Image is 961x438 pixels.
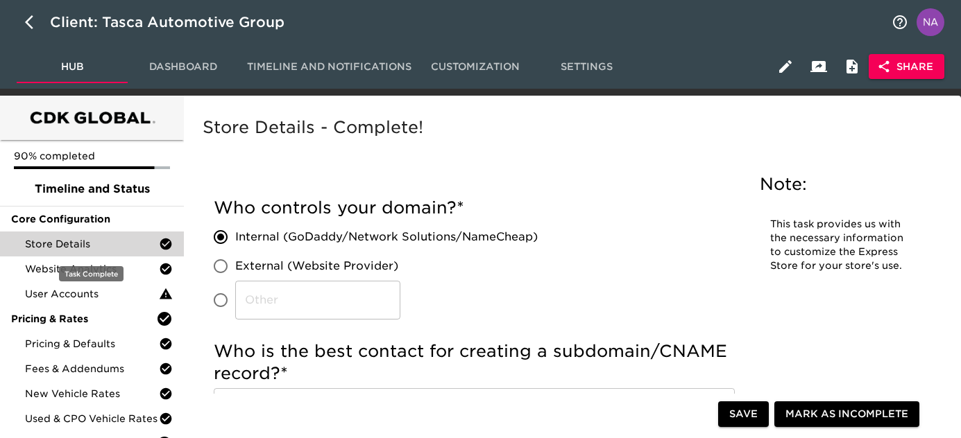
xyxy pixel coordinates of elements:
span: Customization [428,58,522,76]
span: Internal (GoDaddy/Network Solutions/NameCheap) [235,229,538,245]
h5: Note: [760,173,917,195]
h5: Who is the best contact for creating a subdomain/CNAME record? [214,340,735,385]
span: New Vehicle Rates [25,387,159,401]
span: Save [729,406,758,423]
p: 90% completed [14,149,170,163]
span: Store Details [25,237,159,251]
span: Dashboard [136,58,230,76]
span: Core Configuration [11,212,173,226]
span: Mark as Incomplete [785,406,908,423]
span: Pricing & Rates [11,312,156,326]
span: Timeline and Status [11,181,173,198]
h5: Who controls your domain? [214,197,735,219]
button: Client View [802,50,835,83]
span: Settings [539,58,633,76]
span: Hub [25,58,119,76]
span: Website Analytics [25,262,159,276]
button: Mark as Incomplete [774,402,919,428]
button: Edit Hub [769,50,802,83]
img: Profile [917,8,944,36]
button: Share [869,54,944,80]
span: Timeline and Notifications [247,58,411,76]
span: Fees & Addendums [25,362,159,376]
span: External (Website Provider) [235,258,398,274]
button: notifications [883,6,917,39]
span: Used & CPO Vehicle Rates [25,412,159,426]
h5: Store Details - Complete! [203,116,936,139]
button: Save [718,402,769,428]
div: Client: Tasca Automotive Group [50,11,304,33]
input: Other [235,281,400,319]
span: Share [880,58,933,76]
span: Pricing & Defaults [25,337,159,351]
p: This task provides us with the necessary information to customize the Express Store for your stor... [770,218,906,273]
span: User Accounts [25,287,159,301]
